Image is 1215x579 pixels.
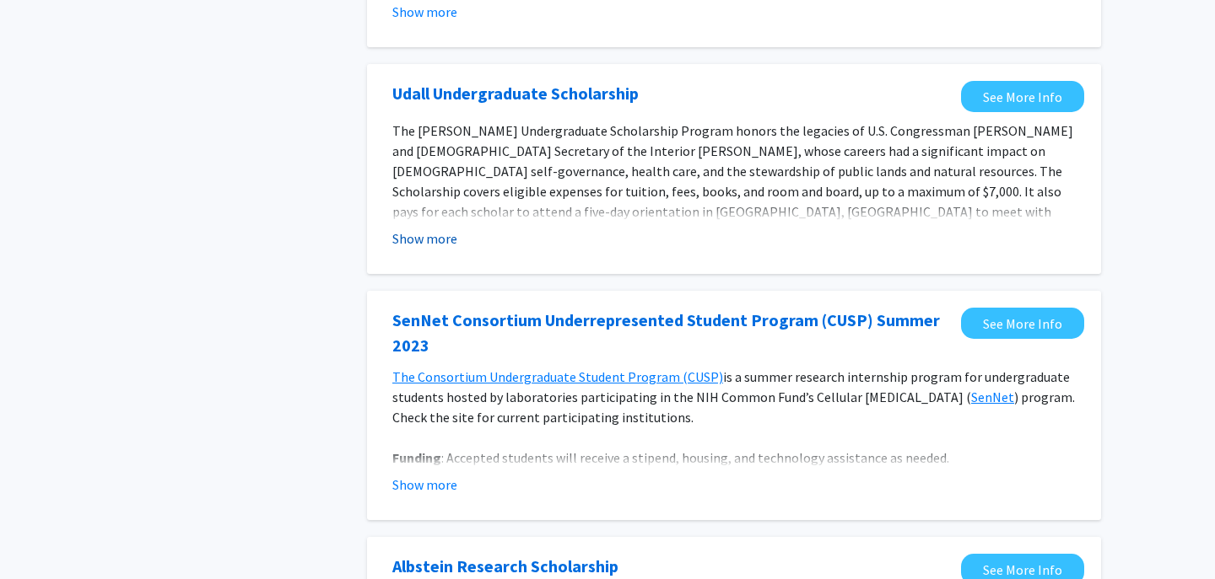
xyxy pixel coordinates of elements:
a: SenNet [971,389,1014,405]
span: The [PERSON_NAME] Undergraduate Scholarship Program honors the legacies of U.S. Congressman [PERS... [392,122,1073,260]
a: Opens in a new tab [961,81,1084,112]
button: Show more [392,2,457,22]
p: is a summer research internship program for undergraduate students hosted by laboratories partici... [392,367,1076,427]
a: Opens in a new tab [392,554,618,579]
iframe: Chat [13,503,72,566]
strong: Funding [392,449,441,466]
p: : Accepted students will receive a stipend, housing, and technology assistance as needed. [392,448,1076,468]
a: The Consortium Undergraduate Student Program (CUSP) [392,368,723,385]
button: Show more [392,474,457,495]
a: Opens in a new tab [392,81,639,106]
a: Opens in a new tab [961,308,1084,339]
a: Opens in a new tab [392,308,953,358]
button: Show more [392,228,457,249]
